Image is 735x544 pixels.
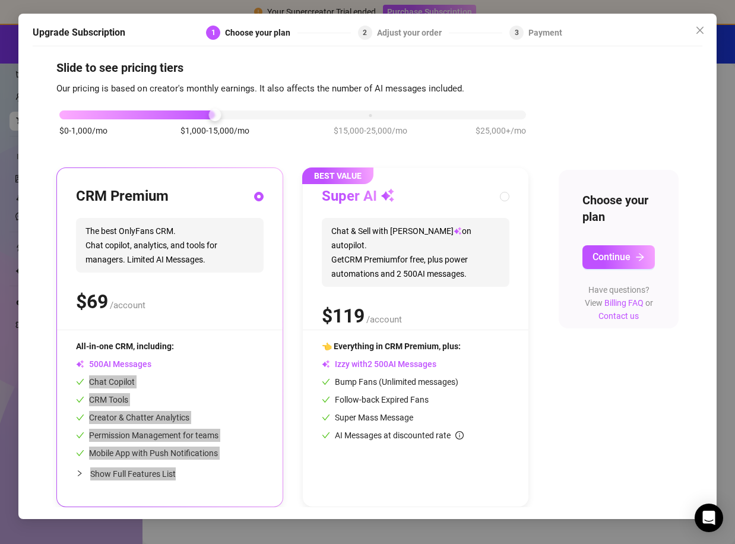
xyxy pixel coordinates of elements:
span: check [322,431,330,439]
a: Billing FAQ [604,298,644,308]
span: check [76,396,84,404]
h4: Choose your plan [582,192,655,225]
span: 3 [515,29,519,37]
span: check [76,449,84,457]
h3: Super AI [322,187,395,206]
span: CRM Tools [76,395,128,404]
span: info-circle [455,431,464,439]
span: check [76,378,84,386]
span: Chat & Sell with [PERSON_NAME] on autopilot. Get CRM Premium for free, plus power automations and... [322,218,509,287]
div: Open Intercom Messenger [695,504,723,532]
span: Continue [593,251,631,262]
span: AI Messages at discounted rate [335,431,464,440]
span: Follow-back Expired Fans [322,395,429,404]
span: Mobile App with Push Notifications [76,448,218,458]
span: Permission Management for teams [76,431,218,440]
span: $ [322,305,365,327]
div: Show Full Features List [76,460,264,488]
span: All-in-one CRM, including: [76,341,174,351]
h5: Upgrade Subscription [33,26,125,40]
span: Chat Copilot [76,377,135,387]
span: Our pricing is based on creator's monthly earnings. It also affects the number of AI messages inc... [56,83,464,94]
span: 👈 Everything in CRM Premium, plus: [322,341,461,351]
div: Payment [528,26,562,40]
div: Choose your plan [225,26,297,40]
span: Close [690,26,709,35]
span: close [695,26,705,35]
span: check [322,396,330,404]
span: Bump Fans (Unlimited messages) [322,377,458,387]
span: 1 [211,29,216,37]
span: AI Messages [76,359,151,369]
h3: CRM Premium [76,187,169,206]
span: /account [110,300,145,311]
span: $ [76,290,108,313]
span: Have questions? View or [585,285,653,321]
a: Contact us [598,311,639,321]
span: arrow-right [635,252,645,262]
span: check [322,378,330,386]
span: $15,000-25,000/mo [334,124,407,137]
span: check [76,431,84,439]
span: Show Full Features List [90,469,176,479]
span: collapsed [76,470,83,477]
h4: Slide to see pricing tiers [56,59,679,76]
span: Creator & Chatter Analytics [76,413,189,422]
button: Continuearrow-right [582,245,655,269]
button: Close [690,21,709,40]
div: Adjust your order [377,26,449,40]
span: /account [366,314,402,325]
span: The best OnlyFans CRM. Chat copilot, analytics, and tools for managers. Limited AI Messages. [76,218,264,273]
span: $0-1,000/mo [59,124,107,137]
span: 2 [363,29,367,37]
span: check [322,413,330,422]
span: Izzy with AI Messages [322,359,436,369]
span: $25,000+/mo [476,124,526,137]
span: $1,000-15,000/mo [180,124,249,137]
span: check [76,413,84,422]
span: BEST VALUE [302,167,373,184]
span: Super Mass Message [322,413,413,422]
